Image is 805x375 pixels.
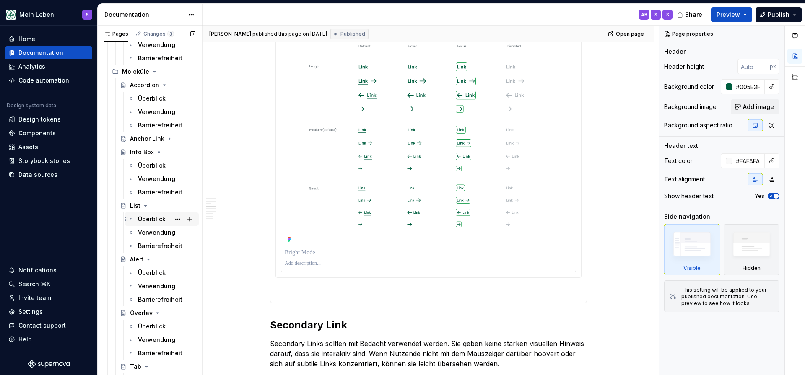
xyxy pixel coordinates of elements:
[138,295,182,304] div: Barrierefreiheit
[755,193,764,199] label: Yes
[717,10,740,19] span: Preview
[743,103,774,111] span: Add image
[664,192,714,200] div: Show header text
[130,148,154,156] div: Info Box
[685,10,702,19] span: Share
[138,322,166,331] div: Überblick
[130,202,140,210] div: List
[125,172,199,186] a: Verwendung
[664,103,717,111] div: Background image
[18,321,66,330] div: Contact support
[138,121,182,129] div: Barrierefreiheit
[122,67,149,76] div: Moleküle
[18,157,70,165] div: Storybook stories
[5,127,92,140] a: Components
[270,339,587,369] p: Secondary Links sollten mit Bedacht verwendet werden. Sie geben keine starken visuellen Hinweis d...
[125,52,199,65] a: Barrierefreiheit
[117,145,199,159] a: Info Box
[18,335,32,344] div: Help
[125,159,199,172] a: Überblick
[104,31,128,37] div: Pages
[5,277,92,291] button: Search ⌘K
[5,154,92,168] a: Storybook stories
[664,83,714,91] div: Background color
[125,186,199,199] a: Barrierefreiheit
[270,318,587,332] h2: Secondary Link
[681,287,774,307] div: This setting will be applied to your published documentation. Use preview to see how it looks.
[5,140,92,154] a: Assets
[138,54,182,62] div: Barrierefreiheit
[605,28,648,40] a: Open page
[130,81,159,89] div: Accordion
[664,47,686,56] div: Header
[125,293,199,306] a: Barrierefreiheit
[117,360,199,373] a: Tab
[86,11,89,18] div: S
[138,228,175,237] div: Verwendung
[768,10,789,19] span: Publish
[209,31,251,37] span: [PERSON_NAME]
[5,32,92,46] a: Home
[130,362,141,371] div: Tab
[5,319,92,332] button: Contact support
[130,309,153,317] div: Overlay
[770,63,776,70] p: px
[5,291,92,305] a: Invite team
[125,320,199,333] a: Überblick
[117,78,199,92] a: Accordion
[18,266,57,274] div: Notifications
[117,199,199,212] a: List
[143,31,174,37] div: Changes
[18,35,35,43] div: Home
[5,74,92,87] a: Code automation
[125,279,199,293] a: Verwendung
[138,336,175,344] div: Verwendung
[664,142,698,150] div: Header text
[18,62,45,71] div: Analytics
[5,60,92,73] a: Analytics
[28,360,70,368] svg: Supernova Logo
[138,349,182,357] div: Barrierefreiheit
[117,132,199,145] a: Anchor Link
[732,79,765,94] input: Auto
[5,168,92,181] a: Data sources
[125,347,199,360] a: Barrierefreiheit
[18,143,38,151] div: Assets
[138,175,175,183] div: Verwendung
[5,305,92,318] a: Settings
[654,11,657,18] div: S
[5,333,92,346] button: Help
[18,171,57,179] div: Data sources
[641,11,647,18] div: AB
[737,59,770,74] input: Auto
[711,7,752,22] button: Preview
[18,129,56,137] div: Components
[125,92,199,105] a: Überblick
[125,239,199,253] a: Barrierefreiheit
[5,113,92,126] a: Design tokens
[5,264,92,277] button: Notifications
[664,212,710,221] div: Side navigation
[743,265,761,272] div: Hidden
[732,153,765,168] input: Auto
[664,157,693,165] div: Text color
[125,266,199,279] a: Überblick
[756,7,802,22] button: Publish
[7,102,56,109] div: Design system data
[167,31,174,37] span: 3
[18,76,69,85] div: Code automation
[125,105,199,119] a: Verwendung
[125,119,199,132] a: Barrierefreiheit
[664,121,732,129] div: Background aspect ratio
[109,65,199,78] div: Moleküle
[5,46,92,59] a: Documentation
[138,94,166,103] div: Überblick
[340,31,365,37] span: Published
[18,115,61,124] div: Design tokens
[130,255,143,264] div: Alert
[138,41,175,49] div: Verwendung
[6,10,16,20] img: df5db9ef-aba0-4771-bf51-9763b7497661.png
[125,212,199,226] a: Überblick
[664,224,720,275] div: Visible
